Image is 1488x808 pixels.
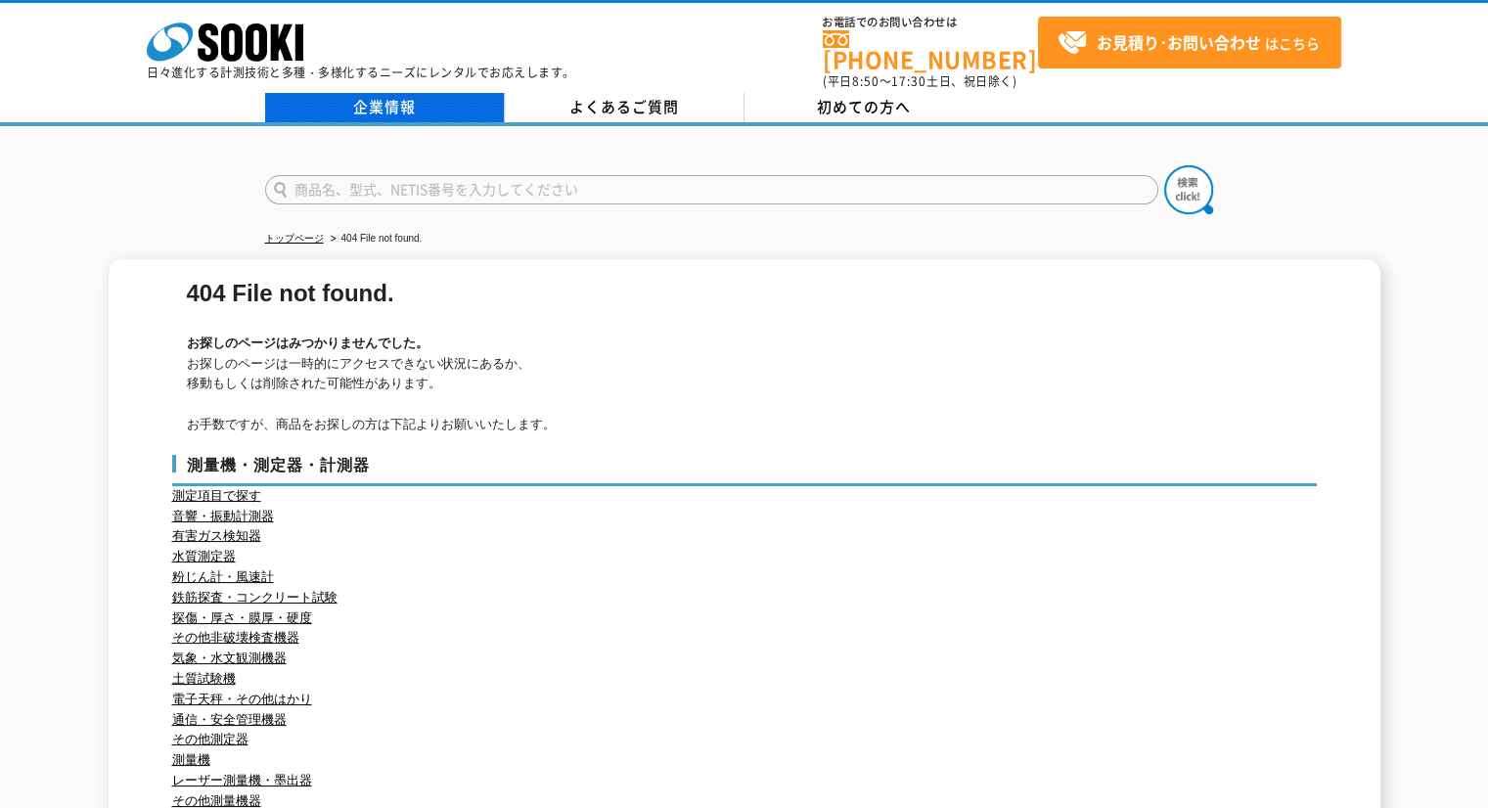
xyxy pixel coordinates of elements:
a: その他測量機器 [172,793,261,808]
a: [PHONE_NUMBER] [823,30,1038,70]
strong: お見積り･お問い合わせ [1097,30,1261,54]
input: 商品名、型式、NETIS番号を入力してください [265,175,1158,204]
span: 初めての方へ [817,96,911,117]
span: 8:50 [852,72,879,90]
a: 初めての方へ [744,93,984,122]
a: トップページ [265,233,324,244]
span: お電話でのお問い合わせは [823,17,1038,28]
p: お探しのページは一時的にアクセスできない状況にあるか、 移動もしくは削除された可能性があります。 お手数ですが、商品をお探しの方は下記よりお願いいたします。 [187,354,1307,435]
a: 土質試験機 [172,671,236,686]
h1: 404 File not found. [187,284,1307,304]
a: 有害ガス検知器 [172,528,261,543]
a: 鉄筋探査・コンクリート試験 [172,590,338,605]
a: お見積り･お問い合わせはこちら [1038,17,1341,68]
a: 気象・水文観測機器 [172,651,287,665]
a: 測量機 [172,752,210,767]
a: その他非破壊検査機器 [172,630,299,645]
a: 通信・安全管理機器 [172,712,287,727]
h2: お探しのページはみつかりませんでした。 [187,334,1307,354]
a: その他測定器 [172,732,248,746]
h3: 測量機・測定器・計測器 [172,455,1317,486]
a: よくあるご質問 [505,93,744,122]
a: 粉じん計・風速計 [172,569,274,584]
p: 日々進化する計測技術と多種・多様化するニーズにレンタルでお応えします。 [147,67,575,78]
a: 企業情報 [265,93,505,122]
a: 音響・振動計測器 [172,509,274,523]
a: 水質測定器 [172,549,236,563]
li: 404 File not found. [327,229,423,249]
a: 測定項目で探す [172,488,261,503]
span: 17:30 [891,72,926,90]
a: 探傷・厚さ・膜厚・硬度 [172,610,312,625]
span: (平日 ～ 土日、祝日除く) [823,72,1016,90]
span: はこちら [1058,28,1320,58]
a: 電子天秤・その他はかり [172,692,312,706]
img: btn_search.png [1164,165,1213,214]
a: レーザー測量機・墨出器 [172,773,312,787]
